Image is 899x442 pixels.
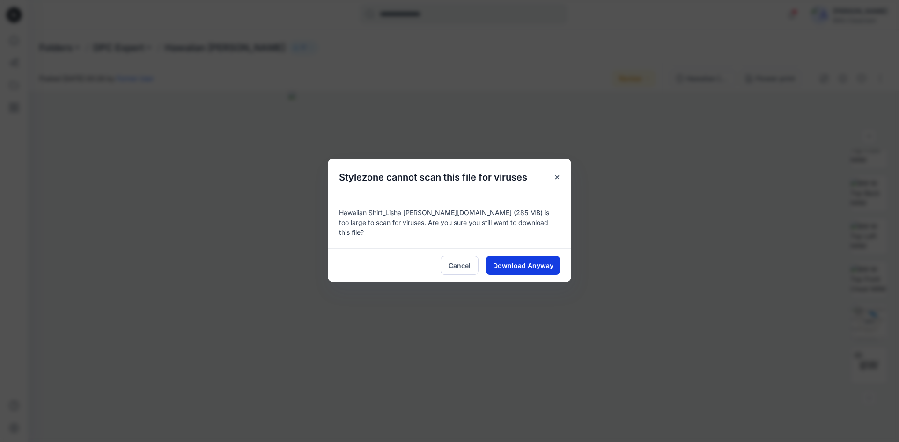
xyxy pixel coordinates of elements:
button: Close [549,169,566,186]
button: Cancel [441,256,479,275]
h5: Stylezone cannot scan this file for viruses [328,159,538,196]
div: Hawaiian Shirt_Lisha [PERSON_NAME][DOMAIN_NAME] (285 MB) is too large to scan for viruses. Are yo... [328,196,571,248]
span: Download Anyway [493,261,553,270]
button: Download Anyway [486,256,560,275]
span: Cancel [449,261,471,270]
